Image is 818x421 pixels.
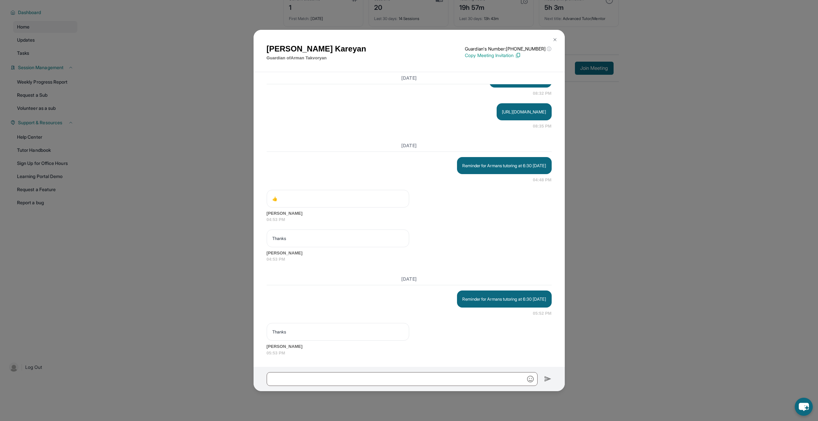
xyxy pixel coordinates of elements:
img: Close Icon [552,37,558,42]
p: Reminder for Armans tutoring at 6:30 [DATE] [462,296,546,302]
h1: [PERSON_NAME] Kareyan [267,43,366,55]
img: Send icon [544,375,552,383]
p: Thanks [272,235,404,242]
span: 08:35 PM [533,123,552,130]
p: Guardian's Number: [PHONE_NUMBER] [465,46,551,52]
span: [PERSON_NAME] [267,210,552,217]
p: Guardian of Arman Takvoryan [267,55,366,61]
span: [PERSON_NAME] [267,250,552,256]
p: 👍 [272,195,404,202]
p: Copy Meeting Invitation [465,52,551,59]
span: 04:53 PM [267,256,552,263]
p: Thanks [272,329,404,335]
p: [URL][DOMAIN_NAME] [502,109,546,115]
p: Reminder for Armans tutoring at 6:30 [DATE] [462,162,546,169]
h3: [DATE] [267,142,552,149]
img: Copy Icon [515,52,521,58]
span: 05:53 PM [267,350,552,356]
span: [PERSON_NAME] [267,343,552,350]
img: Emoji [527,376,534,382]
span: 04:48 PM [533,177,552,183]
span: 05:52 PM [533,310,552,317]
span: 04:53 PM [267,216,552,223]
span: ⓘ [547,46,551,52]
button: chat-button [795,398,813,416]
h3: [DATE] [267,75,552,81]
span: 08:32 PM [533,90,552,97]
h3: [DATE] [267,276,552,282]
